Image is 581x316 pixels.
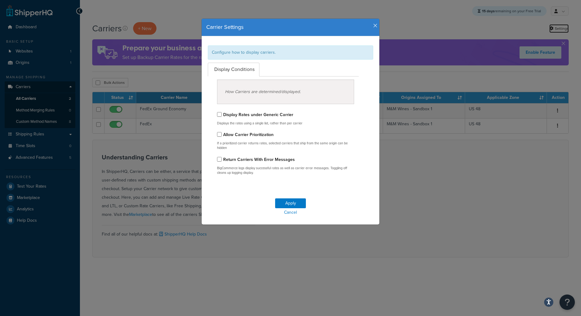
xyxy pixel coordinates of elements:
a: Display Conditions [208,63,259,76]
p: If a prioritized carrier returns rates, selected carriers that ship from the same origin can be h... [217,141,354,150]
p: BigCommerce logs display successful rates as well as carrier error messages. Toggling off cleans ... [217,166,354,175]
input: Return Carriers With Error Messages [217,157,222,162]
input: Allow Carrier Prioritization [217,132,222,137]
div: Configure how to display carriers. [208,45,373,60]
label: Allow Carrier Prioritization [223,131,274,138]
input: Display Rates under Generic Carrier [217,112,222,117]
button: Apply [275,198,306,208]
p: Displays the rates using a single list, rather than per carrier [217,121,354,126]
div: How Carriers are determined/displayed. [217,80,354,104]
label: Display Rates under Generic Carrier [223,111,293,118]
a: Cancel [202,208,379,217]
h4: Carrier Settings [206,23,375,31]
label: Return Carriers With Error Messages [223,156,295,163]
